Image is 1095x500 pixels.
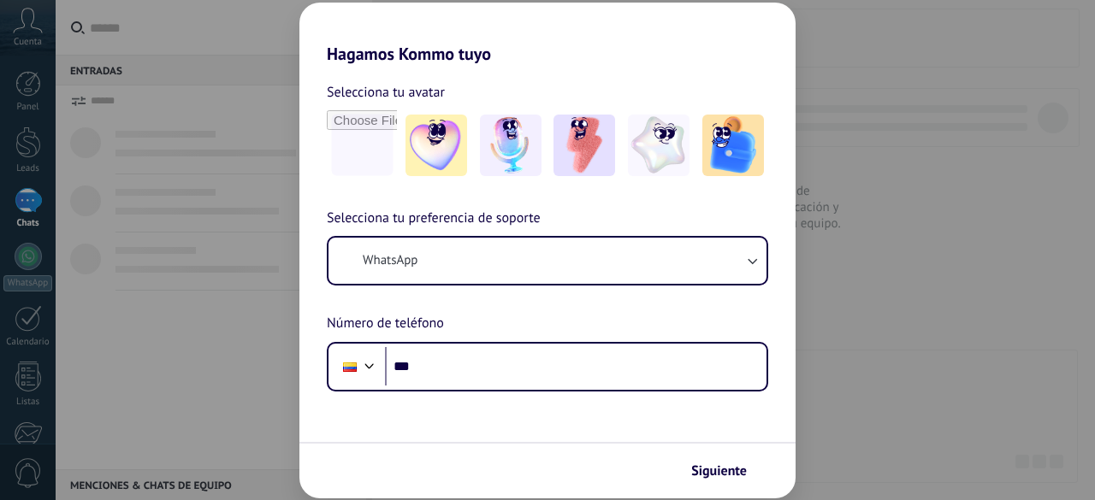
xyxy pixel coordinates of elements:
button: WhatsApp [328,238,766,284]
button: Siguiente [684,456,770,485]
img: -4.jpeg [628,115,690,176]
img: -1.jpeg [405,115,467,176]
span: WhatsApp [363,252,417,269]
img: -5.jpeg [702,115,764,176]
div: Colombia: + 57 [334,349,366,385]
span: Selecciona tu preferencia de soporte [327,208,541,230]
span: Siguiente [691,465,747,477]
span: Número de teléfono [327,313,444,335]
h2: Hagamos Kommo tuyo [299,3,796,64]
span: Selecciona tu avatar [327,81,445,103]
img: -3.jpeg [553,115,615,176]
img: -2.jpeg [480,115,542,176]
